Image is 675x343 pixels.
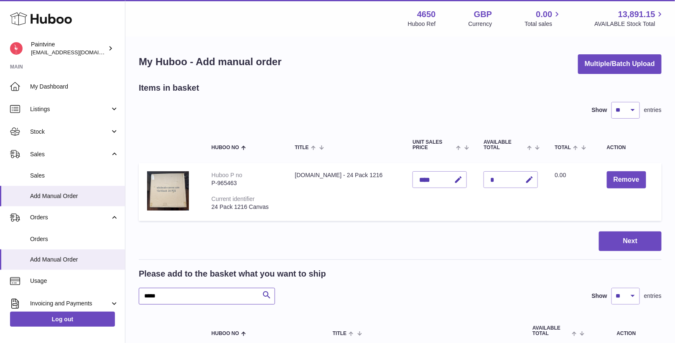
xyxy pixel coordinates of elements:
button: Multiple/Batch Upload [578,54,662,74]
div: 24 Pack 1216 Canvas [211,203,278,211]
div: Huboo P no [211,172,242,178]
span: Sales [30,150,110,158]
h1: My Huboo - Add manual order [139,55,282,69]
label: Show [592,106,607,114]
a: Log out [10,312,115,327]
span: 0.00 [536,9,553,20]
span: Total sales [525,20,562,28]
div: Action [607,145,653,150]
button: Next [599,231,662,251]
h2: Items in basket [139,82,199,94]
span: Usage [30,277,119,285]
strong: GBP [474,9,492,20]
a: 0.00 Total sales [525,9,562,28]
span: 0.00 [555,172,566,178]
div: P-965463 [211,179,278,187]
span: Title [333,331,346,336]
span: [EMAIL_ADDRESS][DOMAIN_NAME] [31,49,123,56]
span: Add Manual Order [30,256,119,264]
span: entries [644,106,662,114]
img: euan@paintvine.co.uk [10,42,23,55]
span: Orders [30,213,110,221]
span: My Dashboard [30,83,119,91]
span: Invoicing and Payments [30,300,110,307]
button: Remove [607,171,646,188]
span: Orders [30,235,119,243]
span: 13,891.15 [618,9,655,20]
span: Huboo no [211,145,239,150]
span: Add Manual Order [30,192,119,200]
span: Huboo no [211,331,239,336]
a: 13,891.15 AVAILABLE Stock Total [594,9,665,28]
span: AVAILABLE Total [532,325,570,336]
h2: Please add to the basket what you want to ship [139,268,326,279]
span: AVAILABLE Total [484,140,525,150]
span: Unit Sales Price [413,140,454,150]
div: Huboo Ref [408,20,436,28]
span: entries [644,292,662,300]
span: Stock [30,128,110,136]
img: wholesale-canvas.com - 24 Pack 1216 [147,171,189,211]
td: [DOMAIN_NAME] - 24 Pack 1216 [287,163,405,221]
span: Title [295,145,309,150]
div: Paintvine [31,41,106,56]
span: Sales [30,172,119,180]
span: Listings [30,105,110,113]
span: AVAILABLE Stock Total [594,20,665,28]
div: Current identifier [211,196,255,202]
span: Total [555,145,571,150]
label: Show [592,292,607,300]
div: Currency [469,20,492,28]
strong: 4650 [417,9,436,20]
